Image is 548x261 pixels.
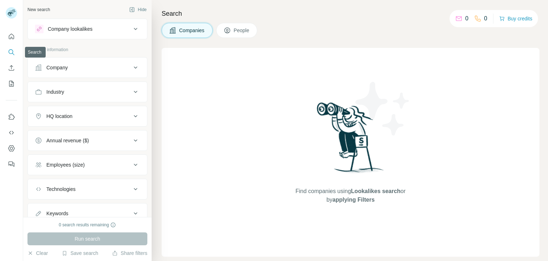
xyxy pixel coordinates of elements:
[6,61,17,74] button: Enrich CSV
[162,9,539,19] h4: Search
[124,4,152,15] button: Hide
[46,210,68,217] div: Keywords
[46,186,76,193] div: Technologies
[6,30,17,43] button: Quick start
[333,197,375,203] span: applying Filters
[46,88,64,95] div: Industry
[46,113,72,120] div: HQ location
[6,110,17,123] button: Use Surfe on LinkedIn
[351,77,415,141] img: Surfe Illustration - Stars
[6,77,17,90] button: My lists
[6,142,17,155] button: Dashboard
[293,187,407,204] span: Find companies using or by
[28,205,147,222] button: Keywords
[179,27,205,34] span: Companies
[28,108,147,125] button: HQ location
[112,250,147,257] button: Share filters
[465,14,468,23] p: 0
[499,14,532,24] button: Buy credits
[48,25,92,33] div: Company lookalikes
[351,188,401,194] span: Lookalikes search
[28,20,147,38] button: Company lookalikes
[6,158,17,171] button: Feedback
[28,132,147,149] button: Annual revenue ($)
[28,156,147,173] button: Employees (size)
[59,222,116,228] div: 0 search results remaining
[484,14,487,23] p: 0
[27,46,147,53] p: Company information
[28,59,147,76] button: Company
[234,27,250,34] span: People
[46,137,89,144] div: Annual revenue ($)
[62,250,98,257] button: Save search
[27,250,48,257] button: Clear
[46,161,85,168] div: Employees (size)
[314,100,388,180] img: Surfe Illustration - Woman searching with binoculars
[6,46,17,59] button: Search
[27,6,50,13] div: New search
[28,181,147,198] button: Technologies
[28,83,147,100] button: Industry
[46,64,68,71] div: Company
[6,126,17,139] button: Use Surfe API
